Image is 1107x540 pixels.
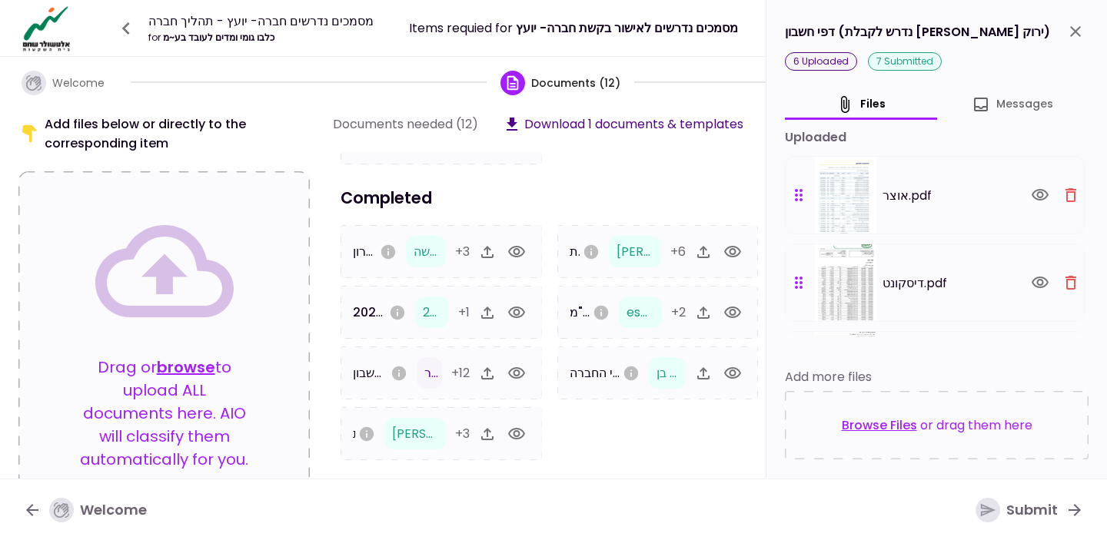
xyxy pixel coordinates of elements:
[617,243,786,260] span: מזרחי הלוואות.pdf
[516,19,738,37] span: מסמכים נדרשים לאישור בקשת חברה- יועץ
[52,75,105,91] span: Welcome
[593,304,610,321] svg: אנא העלו דו"ח מע"מ (ESNA) משנת 2023 ועד היום
[671,303,686,321] span: +2
[815,244,876,321] img: EQwEgAAAABJRU5ErkJggg==
[333,186,766,210] h3: Completed
[937,95,1089,114] button: Messages
[458,303,470,321] span: +1
[570,303,670,321] span: דו"ח מע"מ (ESNA)
[148,12,374,31] div: מסמכים נדרשים חברה- יועץ - תהליך חברה
[1062,18,1089,45] button: close
[18,5,75,52] img: Logo
[670,243,686,260] span: +6
[49,498,147,522] div: Welcome
[623,365,640,382] svg: אנא העלו צילום תעודת זהות של כל בעלי מניות החברה (לת.ז. ביומטרית יש להעלות 2 צדדים)
[333,114,478,134] div: Documents needed (12)
[570,364,720,382] span: תעודות זהות של בעלי החברה
[785,367,1089,386] div: Add more files
[785,52,857,71] div: 6 uploaded
[380,243,397,260] svg: במידה ונערכת הנהלת חשבונות כפולה בלבד
[409,18,738,38] div: Items requied for
[883,273,947,293] span: דיסקונט.pdf
[583,243,600,260] svg: אנא העלו פרוט הלוואות מהבנקים
[358,426,375,442] svg: אנא העלו ריכוז יתרות עדכני בבנקים, בחברות אשראי חוץ בנקאיות ובחברות כרטיסי אשראי
[11,490,159,530] button: Welcome
[157,356,215,379] button: browse
[353,243,647,260] span: מאזן בוחן אחרון (נדרש לקבלת [PERSON_NAME] ירוק)
[455,243,470,260] span: +3
[392,425,550,442] span: מזרחי יתרות.pdf
[627,303,709,321] span: esna2024.pdf
[570,243,688,260] span: פירוט הלוואות בנקאיות
[353,303,662,321] span: מאזן מבוקר 2023 (נדרש לקבלת [PERSON_NAME] ירוק)
[18,114,310,153] div: Add files below or directly to the corresponding item
[353,364,617,382] span: דפי חשבון (נדרש לקבלת [PERSON_NAME] ירוק)
[785,128,1085,147] div: uploaded
[815,157,876,234] img: D06nMhWCN4DEAAAAAElFTkSuQmCC
[785,95,1089,114] div: document detail tabs
[148,31,161,44] span: for
[455,425,470,442] span: +3
[423,303,533,321] span: מאזן חתום 2023.pdf
[391,365,407,382] svg: אנא העלו דפי חשבון ל3 חודשים האחרונים לכל החשבונות בנק
[785,18,1089,45] div: דפי חשבון (נדרש לקבלת [PERSON_NAME] ירוק)
[503,114,743,134] button: Download 1 documents & templates
[424,364,474,382] span: אוצר.pdf
[815,332,876,409] img: 5kEsTaiqUgAvaQnoKDal1KHgL295A8LK2mFETAFCQFB9W6lDwETEGSh6XVlIIImIKk4KBal5KHwP8Dy6Q03VwDBBMAAAAASUV...
[976,498,1058,522] div: Submit
[353,425,410,442] span: ריכוז יתרות
[842,416,917,435] button: Browse Files
[883,186,932,205] span: אוצר.pdf
[785,391,1089,459] div: or drag them here
[451,364,470,382] span: +12
[500,58,620,108] button: Documents (12)
[9,58,117,108] button: Welcome
[963,490,1096,530] button: Submit
[785,95,937,114] button: files
[531,75,620,91] span: Documents (12)
[657,364,708,382] span: ת.ז. בן.jpg
[80,356,248,471] p: Drag or to upload ALL documents here. AIO will classify them automatically for you.
[389,304,406,321] svg: אנא העלו מאזן מבוקר לשנה 2023
[868,52,942,71] div: 7 submitted
[148,31,374,45] div: כלבו גומי ומדים לעובד בע~מ
[414,243,584,260] span: בוחן 3-12.2024 תוכנה חדשה.pdf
